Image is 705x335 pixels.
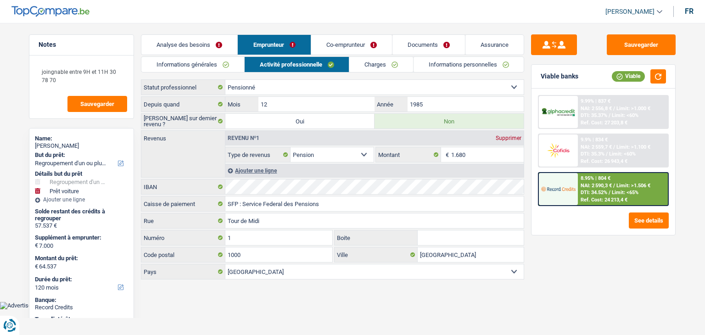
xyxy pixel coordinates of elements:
div: Banque: [35,296,128,304]
label: Ville [335,247,418,262]
span: / [606,151,608,157]
span: Limit: >1.506 € [616,183,650,189]
label: Mois [225,97,258,112]
label: [PERSON_NAME] sur dernier revenu ? [141,114,225,128]
div: 8.95% | 804 € [581,175,610,181]
img: Cofidis [541,142,575,159]
div: 9.99% | 837 € [581,98,610,104]
label: Depuis quand [141,97,225,112]
div: Solde restant des crédits à regrouper [35,208,128,222]
span: € [35,263,38,270]
div: Ajouter une ligne [35,196,128,203]
span: Limit: <65% [612,190,638,195]
div: 9.9% | 834 € [581,137,608,143]
div: fr [685,7,694,16]
span: NAI: 2 559,7 € [581,144,612,150]
a: Informations générales [141,57,244,72]
div: Détails but du prêt [35,170,128,178]
div: Ref. Cost: 26 943,4 € [581,158,627,164]
label: Rue [141,213,225,228]
div: Supprimer [493,135,524,141]
a: Documents [392,35,465,55]
span: € [35,242,38,249]
div: Taux d'intérêt: [35,316,128,323]
input: AAAA [408,97,524,112]
span: / [609,112,610,118]
div: Viable banks [541,73,578,80]
div: Record Credits [35,304,128,311]
span: NAI: 2 556,8 € [581,106,612,112]
span: / [613,106,615,112]
span: / [609,190,610,195]
a: Co-emprunteur [311,35,392,55]
span: Limit: >1.100 € [616,144,650,150]
label: Montant du prêt: [35,255,126,262]
label: Type de revenus [225,147,291,162]
label: Caisse de paiement [141,196,225,211]
span: Limit: <60% [609,151,636,157]
a: Emprunteur [238,35,310,55]
label: Non [375,114,524,128]
label: Montant [376,147,441,162]
button: See details [629,212,669,229]
span: NAI: 2 590,3 € [581,183,612,189]
label: Numéro [141,230,225,245]
label: But du prêt: [35,151,126,159]
div: Ref. Cost: 27 203,8 € [581,120,627,126]
span: DTI: 35.3% [581,151,604,157]
button: Sauvegarder [67,96,127,112]
span: / [613,144,615,150]
label: Année [375,97,407,112]
label: Boite [335,230,418,245]
a: Assurance [465,35,524,55]
div: [PERSON_NAME] [35,142,128,150]
div: Ref. Cost: 24 213,4 € [581,197,627,203]
img: TopCompare Logo [11,6,90,17]
h5: Notes [39,41,124,49]
input: MM [258,97,375,112]
img: AlphaCredit [541,107,575,117]
span: [PERSON_NAME] [605,8,655,16]
a: Charges [349,57,413,72]
span: DTI: 35.37% [581,112,607,118]
label: Code postal [141,247,225,262]
label: Oui [225,114,375,128]
span: Limit: <60% [612,112,638,118]
div: 57.537 € [35,222,128,229]
span: Limit: >1.000 € [616,106,650,112]
label: Revenus [141,131,225,141]
a: Activité professionnelle [245,57,349,72]
button: Sauvegarder [607,34,676,55]
label: IBAN [141,179,225,194]
span: / [613,183,615,189]
div: Revenu nº1 [225,135,262,141]
div: Viable [612,71,645,81]
img: Record Credits [541,180,575,197]
label: Durée du prêt: [35,276,126,283]
label: Supplément à emprunter: [35,234,126,241]
span: DTI: 34.52% [581,190,607,195]
span: € [441,147,451,162]
label: Statut professionnel [141,80,225,95]
a: [PERSON_NAME] [598,4,662,19]
a: Informations personnelles [414,57,524,72]
span: Sauvegarder [80,101,114,107]
a: Analyse des besoins [141,35,237,55]
div: Name: [35,135,128,142]
div: Ajouter une ligne [225,164,524,177]
label: Pays [141,264,225,279]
